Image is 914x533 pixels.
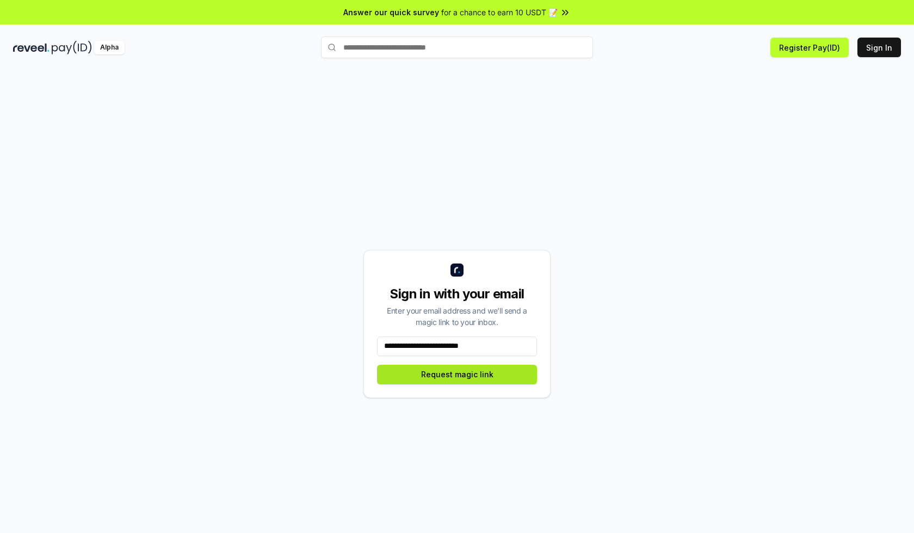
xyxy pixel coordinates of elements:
img: reveel_dark [13,41,50,54]
div: Sign in with your email [377,285,537,303]
div: Enter your email address and we’ll send a magic link to your inbox. [377,305,537,328]
img: logo_small [450,264,464,277]
div: Alpha [94,41,125,54]
button: Request magic link [377,365,537,384]
span: Answer our quick survey [343,7,439,18]
button: Sign In [857,38,901,57]
img: pay_id [52,41,92,54]
span: for a chance to earn 10 USDT 📝 [441,7,558,18]
button: Register Pay(ID) [770,38,849,57]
